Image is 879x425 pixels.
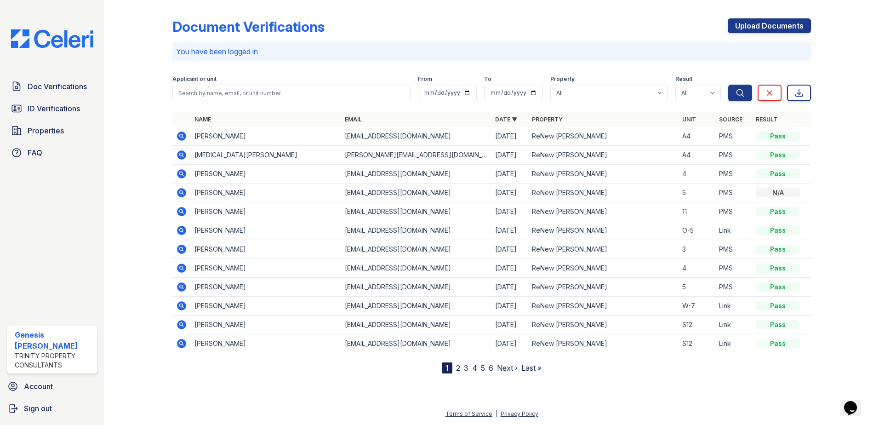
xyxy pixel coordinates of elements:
td: ReNew [PERSON_NAME] [528,146,679,165]
td: ReNew [PERSON_NAME] [528,278,679,297]
a: Terms of Service [445,410,492,417]
td: O-5 [679,221,715,240]
td: [EMAIL_ADDRESS][DOMAIN_NAME] [341,165,491,184]
td: S12 [679,334,715,353]
td: ReNew [PERSON_NAME] [528,184,679,202]
td: ReNew [PERSON_NAME] [528,316,679,334]
td: [PERSON_NAME] [191,316,341,334]
td: Link [715,316,752,334]
a: Upload Documents [728,18,811,33]
td: [PERSON_NAME] [191,278,341,297]
label: To [484,75,491,83]
td: [PERSON_NAME] [191,297,341,316]
td: 4 [679,165,715,184]
td: [DATE] [491,334,528,353]
div: Pass [756,320,800,329]
span: Properties [28,125,64,136]
div: Pass [756,169,800,178]
td: [PERSON_NAME] [191,202,341,221]
input: Search by name, email, or unit number [172,85,411,101]
a: Account [4,377,101,396]
td: [EMAIL_ADDRESS][DOMAIN_NAME] [341,202,491,221]
td: A4 [679,146,715,165]
td: [PERSON_NAME][EMAIL_ADDRESS][DOMAIN_NAME] [341,146,491,165]
div: Genesis [PERSON_NAME] [15,329,93,351]
td: [PERSON_NAME] [191,165,341,184]
td: [DATE] [491,146,528,165]
td: W-7 [679,297,715,316]
td: Link [715,297,752,316]
div: Pass [756,132,800,141]
div: Pass [756,245,800,254]
a: ID Verifications [7,99,97,118]
td: [PERSON_NAME] [191,221,341,240]
td: [PERSON_NAME] [191,240,341,259]
a: Privacy Policy [501,410,538,417]
a: 2 [456,363,460,373]
div: Pass [756,339,800,348]
td: ReNew [PERSON_NAME] [528,259,679,278]
p: You have been logged in [176,46,807,57]
td: [DATE] [491,316,528,334]
td: 4 [679,259,715,278]
td: ReNew [PERSON_NAME] [528,127,679,146]
td: PMS [715,146,752,165]
td: Link [715,221,752,240]
div: Pass [756,282,800,292]
a: Properties [7,121,97,140]
td: [EMAIL_ADDRESS][DOMAIN_NAME] [341,278,491,297]
td: [PERSON_NAME] [191,127,341,146]
td: 5 [679,184,715,202]
td: PMS [715,127,752,146]
a: 5 [481,363,485,373]
td: [EMAIL_ADDRESS][DOMAIN_NAME] [341,259,491,278]
iframe: chat widget [840,388,870,416]
td: [EMAIL_ADDRESS][DOMAIN_NAME] [341,127,491,146]
div: Pass [756,226,800,235]
td: [DATE] [491,127,528,146]
div: Pass [756,150,800,160]
label: Property [550,75,575,83]
td: [DATE] [491,240,528,259]
label: From [418,75,432,83]
a: Doc Verifications [7,77,97,96]
a: Result [756,116,777,123]
div: Document Verifications [172,18,325,35]
td: ReNew [PERSON_NAME] [528,297,679,316]
td: 5 [679,278,715,297]
a: 4 [472,363,477,373]
div: 1 [442,362,452,373]
label: Result [675,75,692,83]
td: ReNew [PERSON_NAME] [528,202,679,221]
td: ReNew [PERSON_NAME] [528,240,679,259]
a: Name [194,116,211,123]
td: ReNew [PERSON_NAME] [528,165,679,184]
div: N/A [756,188,800,197]
td: [PERSON_NAME] [191,334,341,353]
td: [DATE] [491,278,528,297]
a: 6 [489,363,493,373]
a: Email [345,116,362,123]
div: Trinity Property Consultants [15,351,93,370]
td: [DATE] [491,202,528,221]
span: ID Verifications [28,103,80,114]
div: Pass [756,301,800,310]
td: [EMAIL_ADDRESS][DOMAIN_NAME] [341,221,491,240]
span: FAQ [28,147,42,158]
div: | [496,410,497,417]
td: Link [715,334,752,353]
td: [DATE] [491,221,528,240]
td: PMS [715,202,752,221]
td: A4 [679,127,715,146]
a: Property [532,116,563,123]
td: PMS [715,259,752,278]
span: Sign out [24,403,52,414]
td: [EMAIL_ADDRESS][DOMAIN_NAME] [341,240,491,259]
td: 3 [679,240,715,259]
a: Sign out [4,399,101,418]
a: Last » [521,363,542,373]
img: CE_Logo_Blue-a8612792a0a2168367f1c8372b55b34899dd931a85d93a1a3d3e32e68fde9ad4.png [4,29,101,48]
td: [DATE] [491,184,528,202]
a: Next › [497,363,518,373]
td: [EMAIL_ADDRESS][DOMAIN_NAME] [341,184,491,202]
